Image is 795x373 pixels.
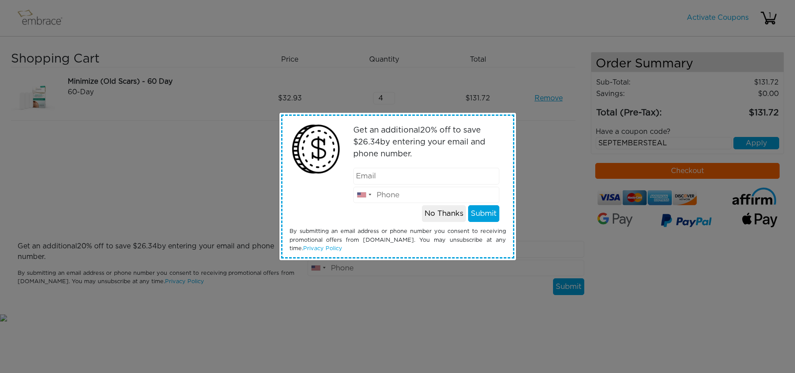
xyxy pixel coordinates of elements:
[468,205,499,222] button: Submit
[353,125,499,160] p: Get an additional % off to save $ by entering your email and phone number.
[303,246,342,251] a: Privacy Policy
[287,120,345,178] img: money2.png
[420,126,431,134] span: 20
[358,138,380,146] span: 26.34
[353,187,499,203] input: Phone
[353,168,499,185] input: Email
[422,205,466,222] button: No Thanks
[354,187,374,203] div: United States: +1
[283,227,513,253] div: By submitting an email address or phone number you consent to receiving promotional offers from [...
